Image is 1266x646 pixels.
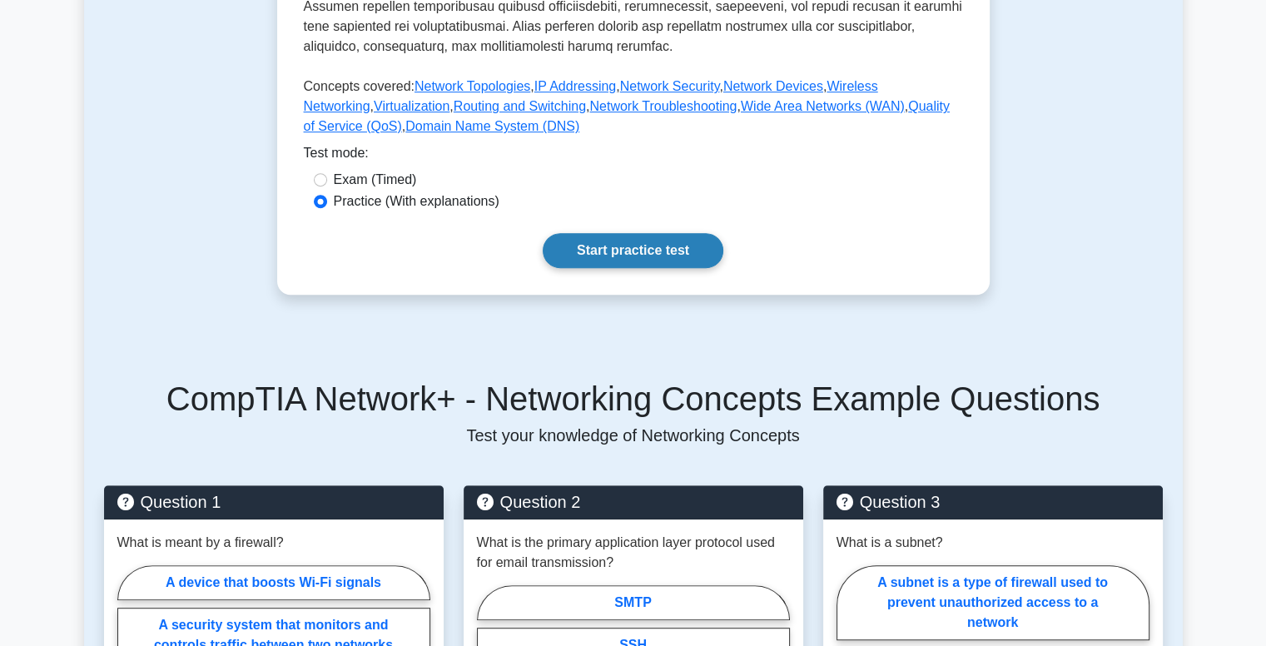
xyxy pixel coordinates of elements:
[334,191,499,211] label: Practice (With explanations)
[104,379,1163,419] h5: CompTIA Network+ - Networking Concepts Example Questions
[117,492,430,512] h5: Question 1
[741,99,905,113] a: Wide Area Networks (WAN)
[837,492,1149,512] h5: Question 3
[304,143,963,170] div: Test mode:
[534,79,616,93] a: IP Addressing
[415,79,530,93] a: Network Topologies
[117,533,284,553] p: What is meant by a firewall?
[304,77,963,143] p: Concepts covered: , , , , , , , , , ,
[543,233,723,268] a: Start practice test
[454,99,586,113] a: Routing and Switching
[477,492,790,512] h5: Question 2
[374,99,449,113] a: Virtualization
[334,170,417,190] label: Exam (Timed)
[104,425,1163,445] p: Test your knowledge of Networking Concepts
[837,533,943,553] p: What is a subnet?
[477,533,790,573] p: What is the primary application layer protocol used for email transmission?
[405,119,579,133] a: Domain Name System (DNS)
[723,79,823,93] a: Network Devices
[117,565,430,600] label: A device that boosts Wi-Fi signals
[620,79,720,93] a: Network Security
[589,99,737,113] a: Network Troubleshooting
[477,585,790,620] label: SMTP
[837,565,1149,640] label: A subnet is a type of firewall used to prevent unauthorized access to a network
